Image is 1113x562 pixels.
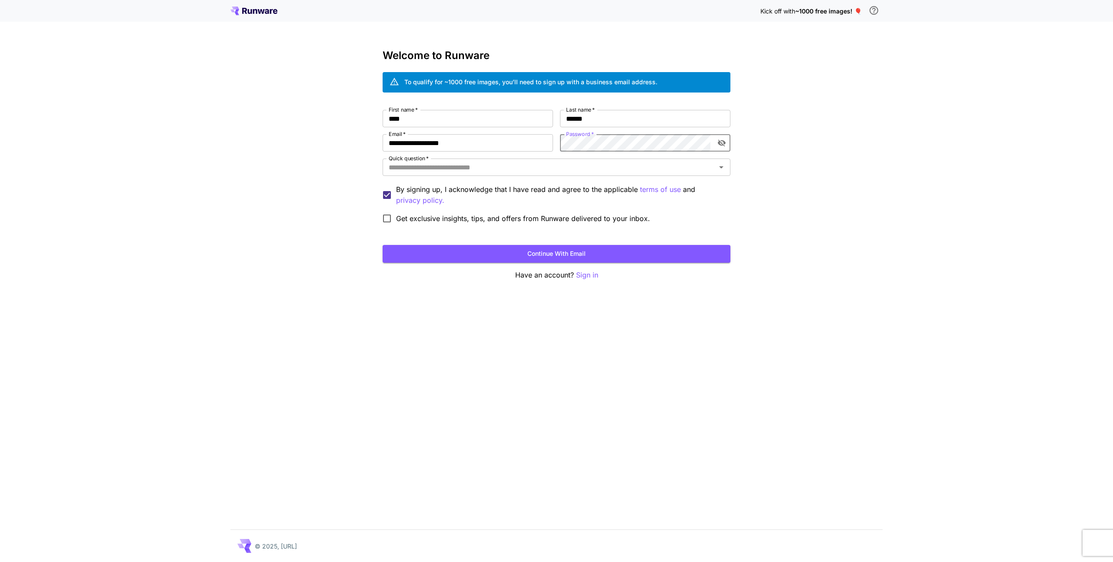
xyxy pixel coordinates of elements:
[760,7,795,15] span: Kick off with
[396,195,444,206] p: privacy policy.
[255,542,297,551] p: © 2025, [URL]
[566,106,595,113] label: Last name
[640,184,681,195] p: terms of use
[396,213,650,224] span: Get exclusive insights, tips, and offers from Runware delivered to your inbox.
[383,245,730,263] button: Continue with email
[396,195,444,206] button: By signing up, I acknowledge that I have read and agree to the applicable terms of use and
[389,106,418,113] label: First name
[640,184,681,195] button: By signing up, I acknowledge that I have read and agree to the applicable and privacy policy.
[576,270,598,281] button: Sign in
[795,7,862,15] span: ~1000 free images! 🎈
[396,184,723,206] p: By signing up, I acknowledge that I have read and agree to the applicable and
[404,77,657,86] div: To qualify for ~1000 free images, you’ll need to sign up with a business email address.
[383,270,730,281] p: Have an account?
[865,2,883,19] button: In order to qualify for free credit, you need to sign up with a business email address and click ...
[714,135,730,151] button: toggle password visibility
[383,50,730,62] h3: Welcome to Runware
[389,130,406,138] label: Email
[715,161,727,173] button: Open
[566,130,594,138] label: Password
[389,155,429,162] label: Quick question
